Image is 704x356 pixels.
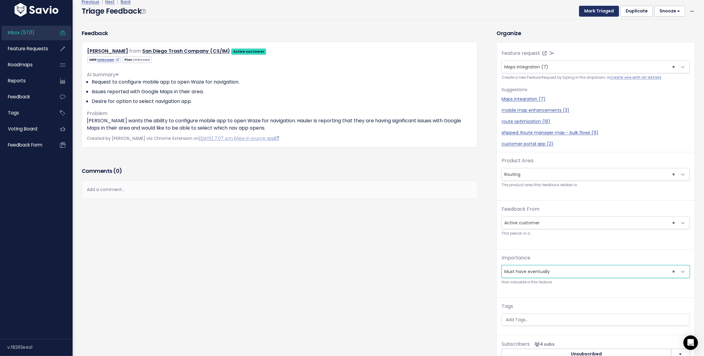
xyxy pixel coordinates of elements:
[502,182,690,188] small: The product area this feedback relates to
[2,90,50,104] a: Feedback
[502,230,690,237] small: This person is a...
[82,6,146,17] h4: Triage Feedback
[87,135,279,141] span: Created by [PERSON_NAME] via Chrome Extension on |
[122,57,152,63] span: Plan:
[8,142,42,148] span: Feedback form
[8,29,34,36] span: Inbox (57/1)
[503,317,695,323] input: Add Tags...
[502,50,540,57] label: Feature request
[502,206,539,213] label: Feedback From
[233,49,264,54] strong: Active customer
[502,265,690,278] span: Must have eventually
[502,168,677,180] span: Routing
[502,107,690,114] a: mobile map enhancements (3)
[2,58,50,72] a: Roadmaps
[82,167,477,175] h3: Comments ( )
[502,74,690,81] small: Create a new Feature Request by typing in the dropdown, or .
[8,61,33,68] span: Roadmaps
[502,341,530,348] span: Subscribers
[502,254,530,262] label: Importance
[502,141,690,147] a: customer portal app (2)
[502,217,677,229] span: Active customer
[672,61,675,73] span: ×
[8,110,19,116] span: Tags
[672,168,675,180] span: ×
[683,335,698,350] div: Open Intercom Messenger
[129,48,141,54] span: from
[502,86,690,94] p: Suggestions
[87,110,107,117] span: Problem
[504,64,548,70] span: Maps integration (7)
[7,339,73,355] div: v.f8293e4a1
[97,57,119,62] a: Unknown
[87,48,128,54] a: [PERSON_NAME]
[8,45,48,52] span: Feature Requests
[2,74,50,88] a: Reports
[502,216,690,229] span: Active customer
[82,29,108,37] h3: Feedback
[87,71,119,78] span: AI Summary
[92,88,472,95] li: Issues reported with Google Maps in their area.
[502,303,513,310] label: Tags
[87,117,472,132] p: [PERSON_NAME] wants the ability to configure mobile app to open Waze for navigation. Hauler is re...
[502,96,690,102] a: Maps integration (7)
[92,98,472,105] li: Desire for option to select navigation app.
[235,135,279,141] a: View in source app
[610,75,661,80] a: create one with all details
[502,157,533,164] label: Product Area
[2,106,50,120] a: Tags
[199,135,234,141] a: [DATE] 7:07 a.m.
[8,77,26,84] span: Reports
[82,181,477,199] div: Add a comment...
[142,48,230,54] a: San Diego Trash Company (CS/IM)
[672,265,675,278] span: ×
[13,3,60,17] img: logo-white.9d6f32f41409.svg
[579,6,619,17] button: Mark Triaged
[2,26,50,40] a: Inbox (57/1)
[496,29,695,37] h3: Organize
[621,6,653,17] button: Duplicate
[502,279,690,285] small: How valuable is this feature
[672,217,675,229] span: ×
[8,126,37,132] span: Voting Board
[502,265,677,278] span: Must have eventually
[502,118,690,125] a: route optimization (19)
[502,168,690,181] span: Routing
[502,130,690,136] a: shipped: Route manager map - bulk flows (9)
[87,57,121,63] span: MRR:
[92,78,472,86] li: Request to configure mobile app to open Waze for navigation.
[654,6,685,17] button: Snooze
[2,122,50,136] a: Voting Board
[532,341,555,347] span: <p><strong>Subscribers</strong><br><br> - Kris Casalla<br> - jose caselles<br> - Giriraj Bhojak<b...
[2,138,50,152] a: Feedback form
[8,94,30,100] span: Feedback
[116,167,120,175] span: 0
[133,57,150,62] span: Unknown
[2,42,50,56] a: Feature Requests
